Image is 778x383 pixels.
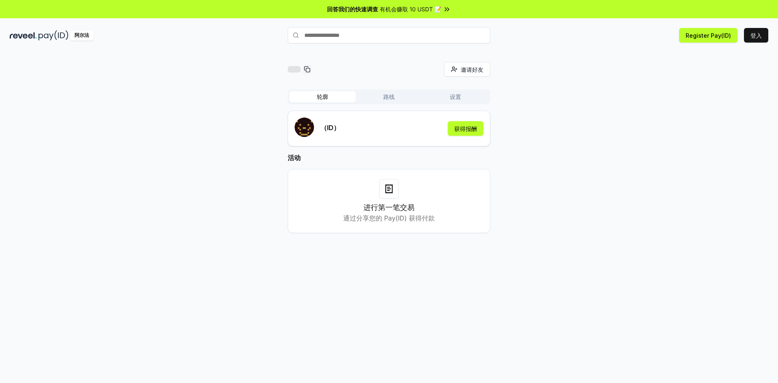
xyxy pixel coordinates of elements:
button: 邀请好友 [444,62,490,77]
font: 回答我们的快速调查 [327,6,378,13]
font: （ID） [321,124,340,132]
img: 揭示黑暗 [10,30,37,41]
font: 获得报酬 [454,125,477,132]
button: 获得报酬 [448,121,483,136]
button: Register Pay(ID) [679,28,737,43]
font: 设置 [450,93,461,100]
font: 轮廓 [317,93,328,100]
font: 登入 [750,32,762,39]
font: 邀请好友 [461,66,483,73]
img: 付款编号 [38,30,68,41]
button: 登入 [744,28,768,43]
font: 有机会赚取 10 USDT 📝 [380,6,441,13]
font: 通过分享您的 Pay(ID) 获得付款 [343,214,435,222]
font: 路线 [383,93,395,100]
font: 活动 [288,154,301,162]
font: 进行第一笔交易 [363,203,415,212]
font: 阿尔法 [75,32,89,38]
